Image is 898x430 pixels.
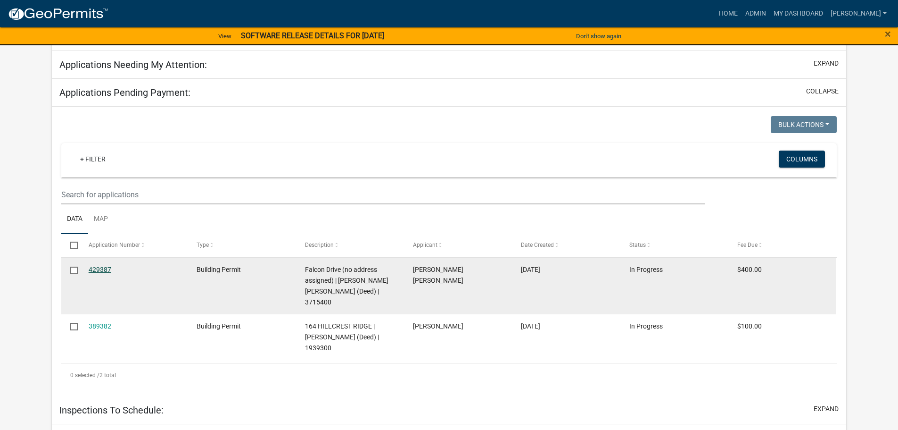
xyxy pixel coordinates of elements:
[52,107,846,396] div: collapse
[61,363,837,387] div: 2 total
[61,234,79,257] datatable-header-cell: Select
[814,404,839,414] button: expand
[188,234,296,257] datatable-header-cell: Type
[197,242,209,248] span: Type
[771,116,837,133] button: Bulk Actions
[61,185,705,204] input: Search for applications
[305,266,388,305] span: Falcon Drive (no address assigned) | WITTE AMY ELIZABETH (Deed) | 3715400
[770,5,827,23] a: My Dashboard
[737,242,758,248] span: Fee Due
[572,28,625,44] button: Don't show again
[737,266,762,273] span: $400.00
[305,242,334,248] span: Description
[241,31,384,40] strong: SOFTWARE RELEASE DETAILS FOR [DATE]
[629,322,663,330] span: In Progress
[59,59,207,70] h5: Applications Needing My Attention:
[88,204,114,235] a: Map
[715,5,741,23] a: Home
[827,5,890,23] a: [PERSON_NAME]
[59,405,164,416] h5: Inspections To Schedule:
[779,151,825,168] button: Columns
[814,59,839,68] button: expand
[296,234,404,257] datatable-header-cell: Description
[737,322,762,330] span: $100.00
[305,322,379,352] span: 164 HILLCREST RIDGE | LINDSAY CRAIG (Deed) | 1939300
[404,234,512,257] datatable-header-cell: Applicant
[728,234,836,257] datatable-header-cell: Fee Due
[89,322,111,330] a: 389382
[885,28,891,40] button: Close
[73,151,113,168] a: + Filter
[620,234,728,257] datatable-header-cell: Status
[413,266,463,284] span: Gregory Daniel Beatty
[197,322,241,330] span: Building Permit
[89,266,111,273] a: 429387
[521,242,554,248] span: Date Created
[521,266,540,273] span: 06/02/2025
[61,204,88,235] a: Data
[885,27,891,41] span: ×
[197,266,241,273] span: Building Permit
[629,266,663,273] span: In Progress
[521,322,540,330] span: 03/14/2025
[413,322,463,330] span: craig lindsay
[512,234,620,257] datatable-header-cell: Date Created
[80,234,188,257] datatable-header-cell: Application Number
[413,242,437,248] span: Applicant
[741,5,770,23] a: Admin
[806,86,839,96] button: collapse
[214,28,235,44] a: View
[89,242,140,248] span: Application Number
[629,242,646,248] span: Status
[59,87,190,98] h5: Applications Pending Payment:
[70,372,99,379] span: 0 selected /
